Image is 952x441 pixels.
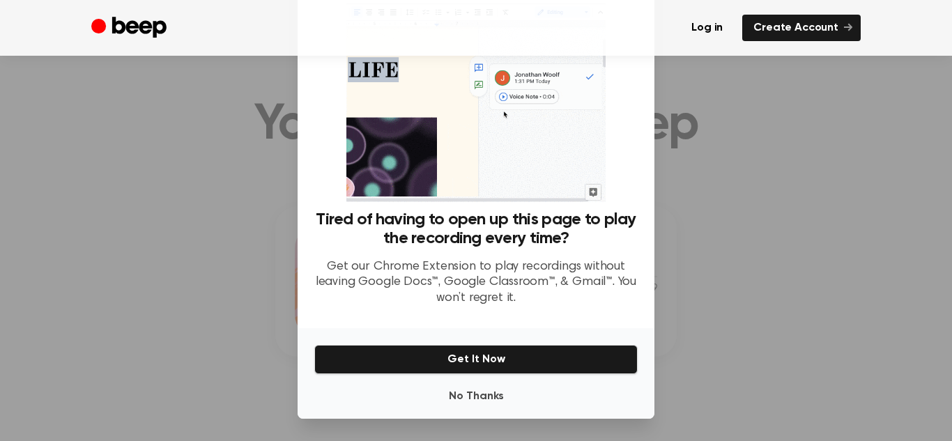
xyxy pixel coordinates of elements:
[680,15,734,41] a: Log in
[314,259,638,307] p: Get our Chrome Extension to play recordings without leaving Google Docs™, Google Classroom™, & Gm...
[91,15,170,42] a: Beep
[742,15,861,41] a: Create Account
[314,382,638,410] button: No Thanks
[314,345,638,374] button: Get It Now
[314,210,638,248] h3: Tired of having to open up this page to play the recording every time?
